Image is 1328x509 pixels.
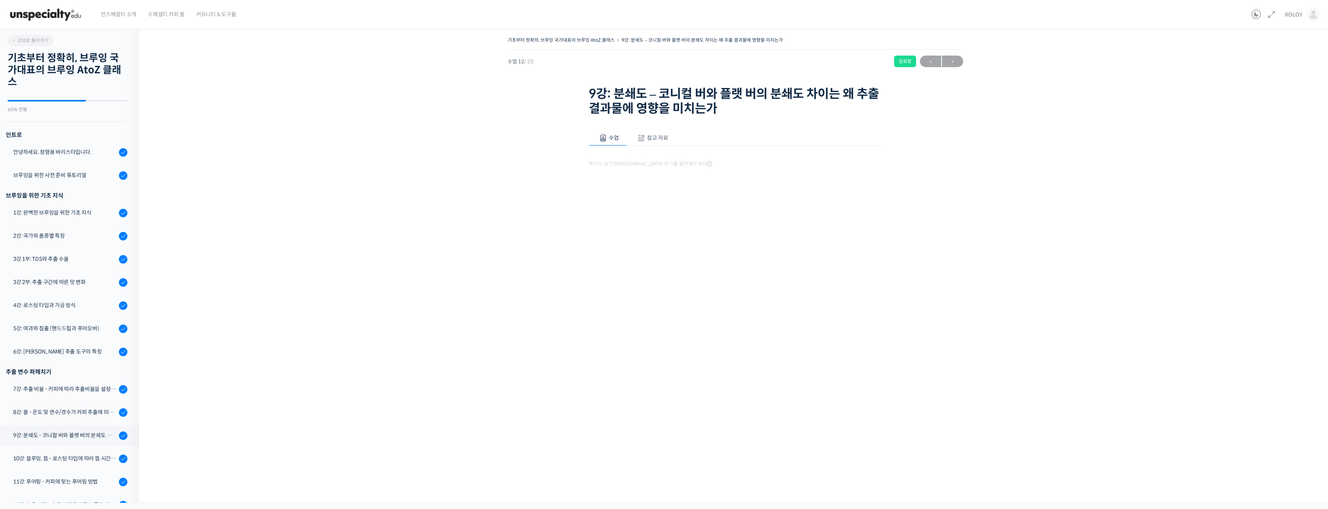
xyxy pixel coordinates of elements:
[13,501,117,509] div: 12강: 추출 시간 - 추출 시간을 바꾸는 중요 변수 파헤치기
[6,190,127,201] div: 브루잉을 위한 기초 지식
[13,324,117,333] div: 5강: 여과와 침출 (핸드드립과 푸어오버)
[13,278,117,286] div: 3강 2부: 추출 구간에 따른 맛 변화
[13,301,117,309] div: 4강: 로스팅 타입과 가공 방식
[508,37,615,43] a: 기초부터 정확히, 브루잉 국가대표의 브루잉 AtoZ 클래스
[8,52,127,88] h2: 기초부터 정확히, 브루잉 국가대표의 브루잉 AtoZ 클래스
[589,86,882,116] h1: 9강: 분쇄도 – 코니컬 버와 플랫 버의 분쇄도 차이는 왜 추출 결과물에 영향을 미치는가
[13,408,117,416] div: 8강: 물 - 온도 및 연수/경수가 커피 추출에 미치는 영향
[942,56,963,67] a: 다음→
[8,35,54,46] a: 강의로 돌아가기
[13,385,117,393] div: 7강: 추출 비율 - 커피에 따라 추출비율을 설정하는 방법
[13,232,117,240] div: 2강: 국가와 품종별 특징
[647,134,668,141] span: 참고 자료
[13,454,117,463] div: 10강: 블루밍, 뜸 - 로스팅 타입에 따라 뜸 시간을 다르게 해야 하는 이유
[524,58,534,65] span: / 23
[13,255,117,263] div: 3강 1부: TDS와 추출 수율
[13,477,117,486] div: 11강: 푸어링 - 커피에 맞는 푸어링 방법
[13,431,117,440] div: 9강: 분쇄도 - 코니컬 버와 플랫 버의 분쇄도 차이는 왜 추출 결과물에 영향을 미치는가
[6,130,127,140] h3: 인트로
[589,161,712,167] span: 영상이 끊기[DEMOGRAPHIC_DATA] 여기를 클릭해주세요
[6,367,127,377] div: 추출 변수 파헤치기
[942,56,963,67] span: →
[13,171,117,179] div: 브루잉을 위한 사전 준비 튜토리얼
[1285,11,1303,18] span: ROLOY
[508,59,534,64] span: 수업 12
[622,37,783,43] a: 9강: 분쇄도 – 코니컬 버와 플랫 버의 분쇄도 차이는 왜 추출 결과물에 영향을 미치는가
[12,37,48,43] span: 강의로 돌아가기
[920,56,941,67] a: ←이전
[920,56,941,67] span: ←
[13,148,117,156] div: 안녕하세요, 정형용 바리스타입니다.
[13,347,117,356] div: 6강: [PERSON_NAME] 추출 도구의 특징
[8,107,127,112] div: 65% 진행
[13,208,117,217] div: 1강: 완벽한 브루잉을 위한 기초 지식
[609,134,619,141] span: 수업
[894,56,916,67] div: 완료함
